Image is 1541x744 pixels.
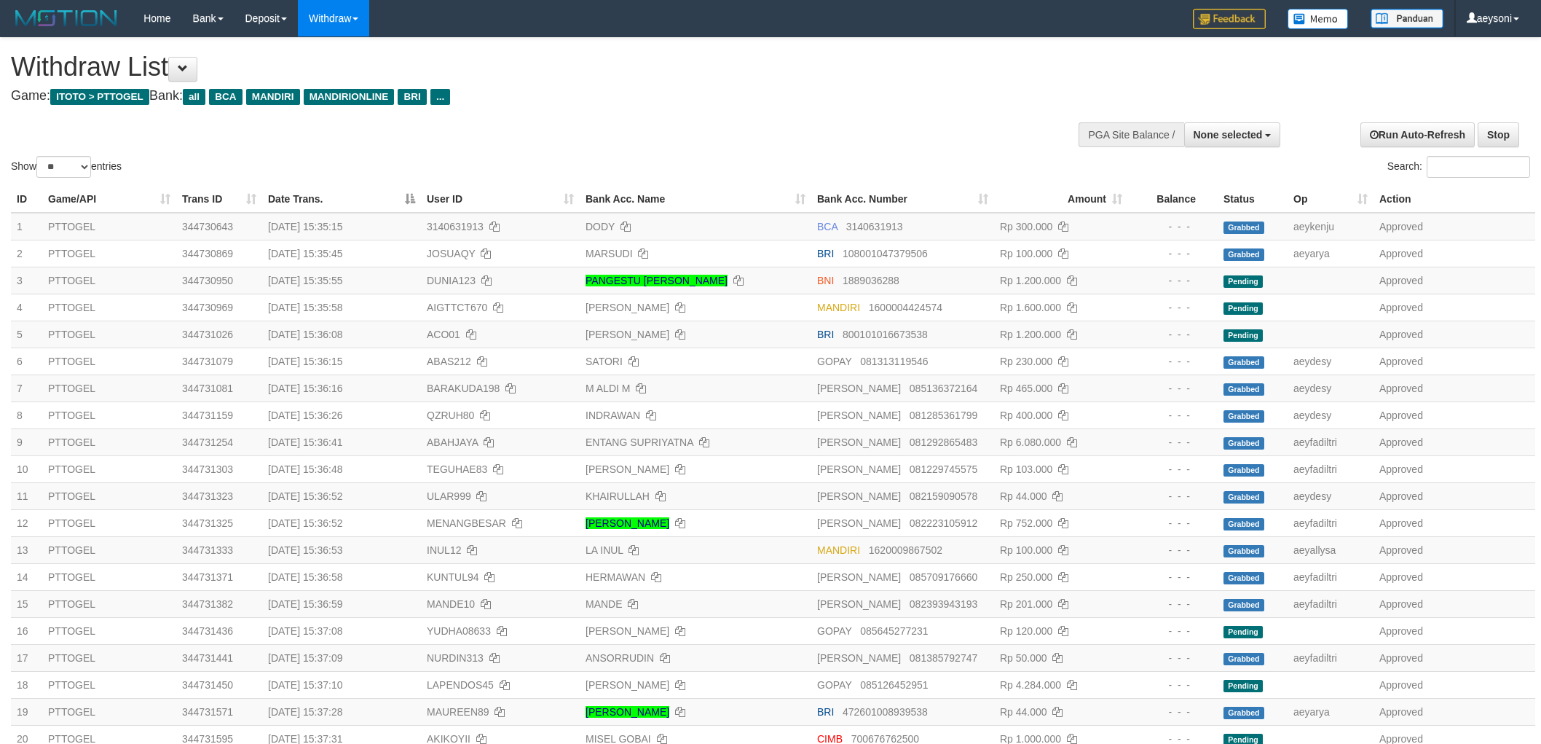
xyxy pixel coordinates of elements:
input: Search: [1427,156,1530,178]
span: Rp 201.000 [1000,598,1052,610]
td: aeyfadiltri [1288,509,1373,536]
span: [DATE] 15:36:41 [268,436,342,448]
span: 344731371 [182,571,233,583]
span: [DATE] 15:36:48 [268,463,342,475]
td: aeyfadiltri [1288,455,1373,482]
td: PTTOGEL [42,267,176,294]
td: 17 [11,644,42,671]
td: PTTOGEL [42,240,176,267]
span: BRI [817,329,834,340]
td: Approved [1373,617,1535,644]
span: BRI [398,89,426,105]
a: MANDE [586,598,623,610]
span: Rp 44.000 [1000,706,1047,718]
button: None selected [1184,122,1281,147]
span: Grabbed [1223,491,1264,504]
td: 12 [11,509,42,536]
td: 16 [11,617,42,644]
span: BARAKUDA198 [427,383,500,394]
span: MENANGBESAR [427,517,506,529]
a: INDRAWAN [586,410,640,421]
span: 344731159 [182,410,233,421]
span: [PERSON_NAME] [817,517,901,529]
td: 2 [11,240,42,267]
th: Op: activate to sort column ascending [1288,186,1373,213]
a: ANSORRUDIN [586,652,654,664]
span: Rp 300.000 [1000,221,1052,232]
span: 344731450 [182,679,233,691]
span: Rp 230.000 [1000,356,1052,367]
span: [PERSON_NAME] [817,463,901,475]
td: Approved [1373,213,1535,240]
span: Grabbed [1223,437,1264,450]
a: MARSUDI [586,248,633,259]
span: Rp 6.080.000 [1000,436,1061,448]
span: 344731081 [182,383,233,394]
span: Copy 472601008939538 to clipboard [843,706,928,718]
td: 14 [11,563,42,590]
span: Grabbed [1223,707,1264,719]
span: Pending [1223,680,1263,692]
td: 3 [11,267,42,294]
span: INUL12 [427,544,461,556]
td: Approved [1373,698,1535,725]
td: PTTOGEL [42,698,176,725]
a: [PERSON_NAME] [586,463,669,475]
th: Date Trans.: activate to sort column descending [262,186,421,213]
td: PTTOGEL [42,213,176,240]
a: SATORI [586,356,623,367]
span: MANDIRI [246,89,300,105]
a: M ALDI M [586,383,630,394]
span: Copy 800101016673538 to clipboard [843,329,928,340]
span: Rp 50.000 [1000,652,1047,664]
span: Rp 103.000 [1000,463,1052,475]
span: [PERSON_NAME] [817,383,901,394]
a: PANGESTU [PERSON_NAME] [586,275,728,286]
span: [DATE] 15:36:08 [268,329,342,340]
td: PTTOGEL [42,375,176,402]
td: 11 [11,482,42,509]
span: [DATE] 15:36:52 [268,517,342,529]
td: 8 [11,402,42,428]
div: - - - [1134,435,1212,450]
div: - - - [1134,273,1212,288]
td: Approved [1373,455,1535,482]
span: Grabbed [1223,464,1264,477]
td: PTTOGEL [42,348,176,375]
span: [DATE] 15:36:58 [268,571,342,583]
span: all [183,89,205,105]
span: QZRUH80 [427,410,474,421]
div: - - - [1134,678,1212,692]
img: panduan.png [1371,9,1443,28]
td: PTTOGEL [42,321,176,348]
span: Rp 400.000 [1000,410,1052,421]
span: Rp 465.000 [1000,383,1052,394]
span: [DATE] 15:35:45 [268,248,342,259]
label: Search: [1387,156,1530,178]
span: 344731436 [182,625,233,637]
span: MANDIRI [817,544,860,556]
td: Approved [1373,240,1535,267]
span: 344731571 [182,706,233,718]
span: LAPENDOS45 [427,679,494,691]
a: [PERSON_NAME] [586,679,669,691]
span: Grabbed [1223,383,1264,396]
td: Approved [1373,563,1535,590]
td: Approved [1373,294,1535,321]
td: PTTOGEL [42,455,176,482]
span: Copy 082223105912 to clipboard [910,517,977,529]
span: Rp 250.000 [1000,571,1052,583]
td: 10 [11,455,42,482]
span: BCA [209,89,242,105]
td: PTTOGEL [42,536,176,563]
span: 344730869 [182,248,233,259]
th: Trans ID: activate to sort column ascending [176,186,262,213]
div: - - - [1134,300,1212,315]
span: 344731441 [182,652,233,664]
span: Grabbed [1223,653,1264,665]
td: PTTOGEL [42,644,176,671]
th: Game/API: activate to sort column ascending [42,186,176,213]
span: MANDE10 [427,598,475,610]
div: - - - [1134,354,1212,369]
span: BCA [817,221,837,232]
